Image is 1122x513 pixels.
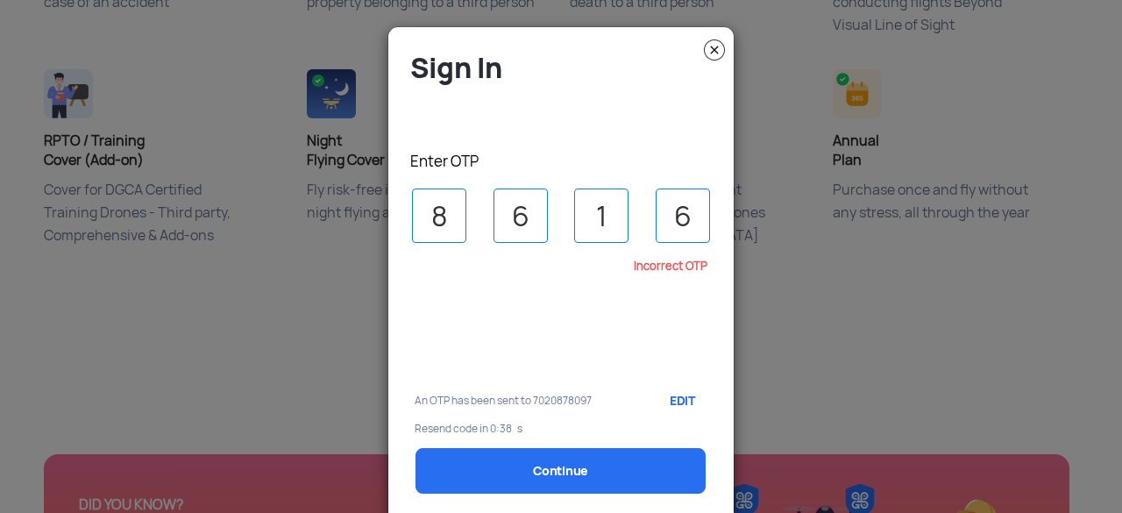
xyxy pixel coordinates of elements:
[415,395,626,407] p: An OTP has been sent to 7020878097
[401,260,707,273] p: Incorrect OTP
[412,189,466,243] input: -
[410,152,721,171] p: Enter OTP
[494,189,548,243] input: -
[704,39,725,61] img: close
[415,423,707,435] p: Resend code in 0:38 s
[410,50,721,86] h4: Sign In
[656,189,710,243] input: -
[653,379,707,423] a: EDIT
[574,189,628,243] input: -
[415,448,706,494] a: Continue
